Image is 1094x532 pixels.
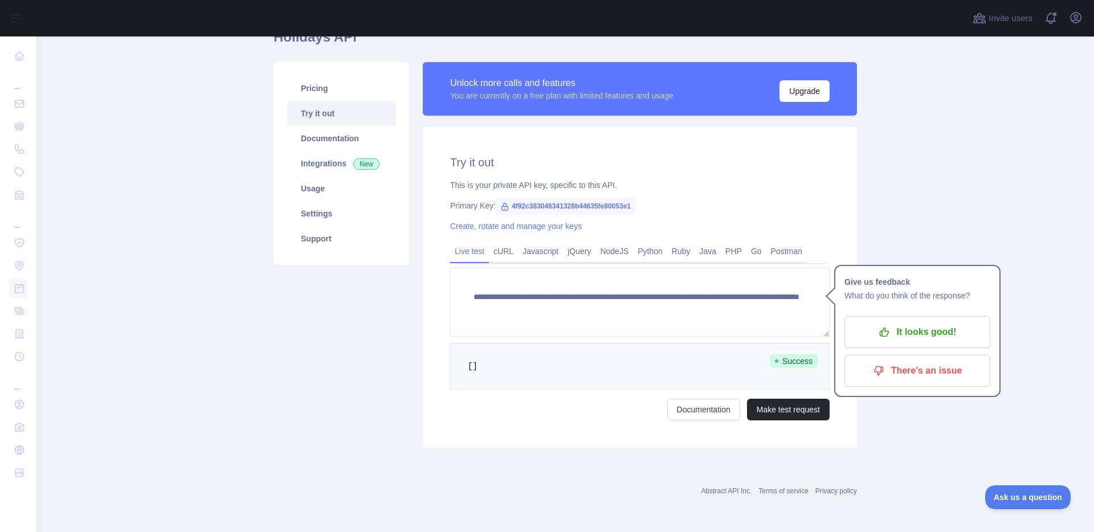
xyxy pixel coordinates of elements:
p: What do you think of the response? [844,289,990,302]
a: Terms of service [758,487,808,495]
h1: Give us feedback [844,275,990,289]
h2: Try it out [450,154,830,170]
a: Abstract API Inc. [701,487,752,495]
span: [] [468,362,477,371]
a: jQuery [563,242,595,260]
a: Support [287,226,395,251]
div: This is your private API key, specific to this API. [450,179,830,191]
a: Settings [287,201,395,226]
a: Python [633,242,667,260]
p: There's an issue [853,361,982,380]
a: Documentation [287,126,395,151]
a: Documentation [667,399,740,420]
a: NodeJS [595,242,633,260]
div: ... [9,68,27,91]
div: ... [9,207,27,230]
a: PHP [721,242,746,260]
div: You are currently on a free plan with limited features and usage [450,90,673,101]
button: Upgrade [779,80,830,102]
a: Go [746,242,766,260]
a: cURL [489,242,518,260]
span: Invite users [989,12,1032,25]
h1: Holidays API [273,28,857,55]
button: It looks good! [844,316,990,348]
span: Success [770,354,818,368]
a: Pricing [287,76,395,101]
button: Make test request [747,399,830,420]
a: Usage [287,176,395,201]
a: Ruby [667,242,695,260]
p: It looks good! [853,322,982,342]
a: Javascript [518,242,563,260]
div: ... [9,369,27,392]
span: 4f92c383046341328b44635fe80053e1 [496,198,635,215]
a: Create, rotate and manage your keys [450,222,582,231]
a: Live test [450,242,489,260]
a: Try it out [287,101,395,126]
a: Integrations New [287,151,395,176]
div: Unlock more calls and features [450,76,673,90]
button: There's an issue [844,355,990,387]
div: Primary Key: [450,200,830,211]
button: Invite users [970,9,1035,27]
a: Privacy policy [815,487,857,495]
iframe: Toggle Customer Support [985,485,1071,509]
a: Postman [766,242,807,260]
a: Java [695,242,721,260]
span: New [353,158,379,170]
